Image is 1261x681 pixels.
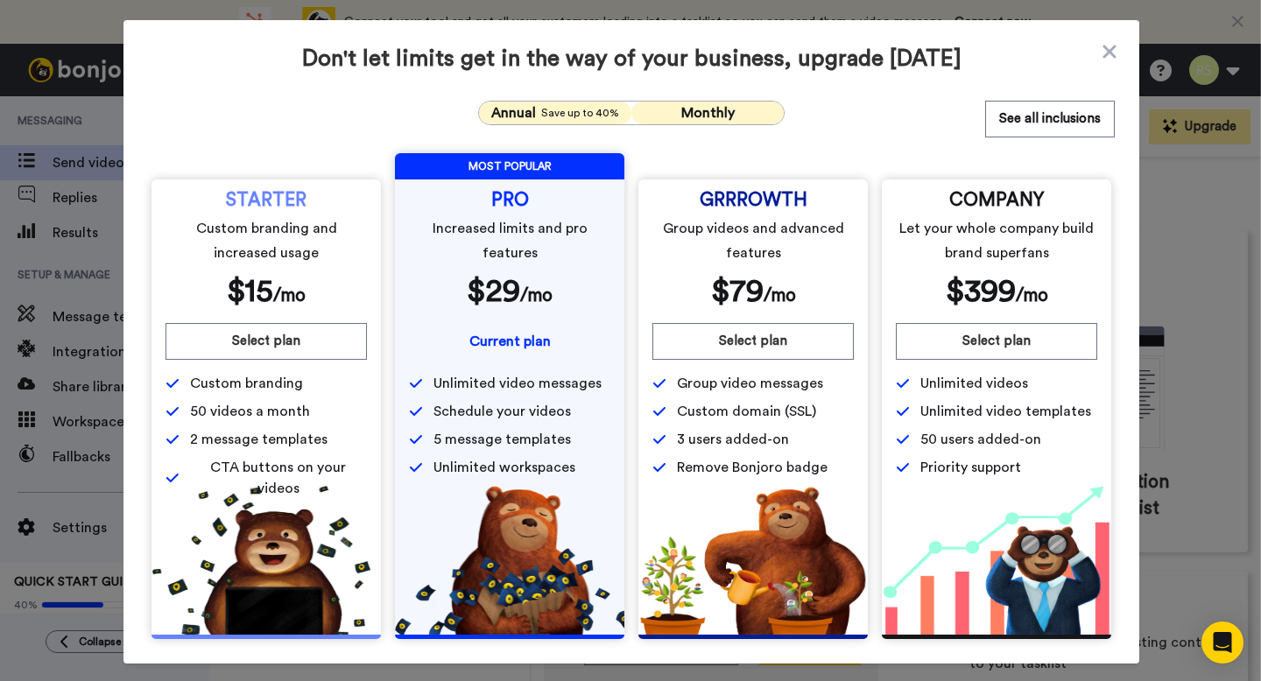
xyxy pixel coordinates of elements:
[920,401,1091,422] span: Unlimited video templates
[949,193,1044,207] span: COMPANY
[656,216,851,265] span: Group videos and advanced features
[227,276,273,307] span: $ 15
[920,457,1021,478] span: Priority support
[700,193,807,207] span: GRRROWTH
[433,457,575,478] span: Unlimited workspaces
[395,153,624,179] span: MOST POPULAR
[677,401,816,422] span: Custom domain (SSL)
[882,486,1111,635] img: baac238c4e1197dfdb093d3ea7416ec4.png
[273,286,306,305] span: /mo
[764,286,796,305] span: /mo
[467,276,520,307] span: $ 29
[896,323,1097,360] button: Select plan
[920,373,1028,394] span: Unlimited videos
[677,373,823,394] span: Group video messages
[638,486,868,635] img: edd2fd70e3428fe950fd299a7ba1283f.png
[946,276,1016,307] span: $ 399
[166,323,367,360] button: Select plan
[469,334,551,348] span: Current plan
[169,216,364,265] span: Custom branding and increased usage
[226,193,306,207] span: STARTER
[190,429,328,450] span: 2 message templates
[631,102,784,124] button: Monthly
[899,216,1095,265] span: Let your whole company build brand superfans
[541,106,619,120] span: Save up to 40%
[491,193,529,207] span: PRO
[681,106,735,120] span: Monthly
[652,323,854,360] button: Select plan
[433,373,602,394] span: Unlimited video messages
[920,429,1041,450] span: 50 users added-on
[151,486,381,635] img: 5112517b2a94bd7fef09f8ca13467cef.png
[433,429,571,450] span: 5 message templates
[395,486,624,635] img: b5b10b7112978f982230d1107d8aada4.png
[190,401,310,422] span: 50 videos a month
[1016,286,1048,305] span: /mo
[1201,621,1243,663] div: Open Intercom Messenger
[985,101,1115,137] button: See all inclusions
[491,102,536,123] span: Annual
[433,401,571,422] span: Schedule your videos
[711,276,764,307] span: $ 79
[190,457,367,499] span: CTA buttons on your videos
[190,373,303,394] span: Custom branding
[677,429,789,450] span: 3 users added-on
[412,216,608,265] span: Increased limits and pro features
[479,102,631,124] button: AnnualSave up to 40%
[148,45,1115,73] span: Don't let limits get in the way of your business, upgrade [DATE]
[520,286,553,305] span: /mo
[677,457,828,478] span: Remove Bonjoro badge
